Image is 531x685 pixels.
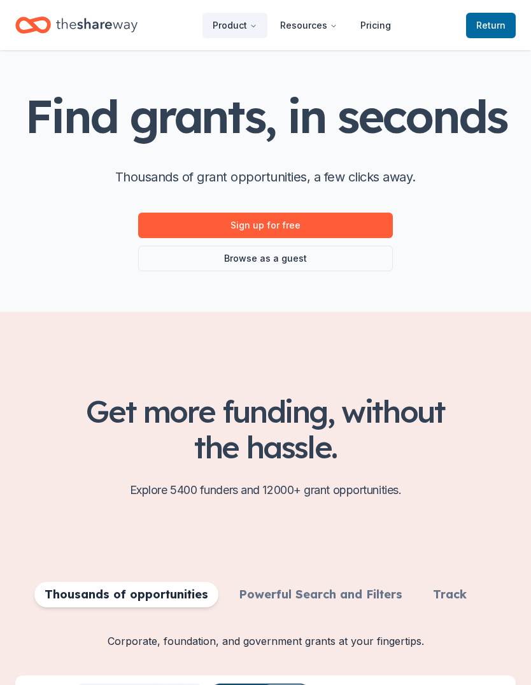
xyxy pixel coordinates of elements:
[115,167,416,187] p: Thousands of grant opportunities, a few clicks away.
[138,213,393,238] a: Sign up for free
[62,393,469,465] h2: Get more funding, without the hassle.
[202,13,267,38] button: Product
[25,91,506,141] h1: Find grants, in seconds
[202,10,401,40] nav: Main
[270,13,348,38] button: Resources
[62,480,469,500] p: Explore 5400 funders and 12000+ grant opportunities.
[476,18,506,33] span: Return
[350,13,401,38] a: Pricing
[15,10,138,40] a: Home
[62,633,469,649] p: Corporate, foundation, and government grants at your fingertips.
[466,13,516,38] a: Return
[138,246,393,271] a: Browse as a guest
